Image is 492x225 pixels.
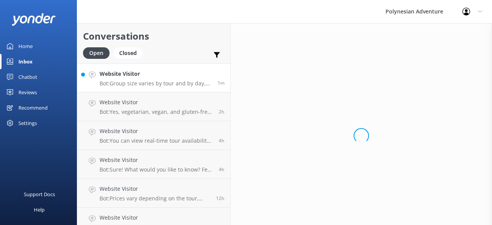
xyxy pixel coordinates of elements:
[219,166,224,173] span: Aug 27 2025 07:14am (UTC -10:00) Pacific/Honolulu
[18,38,33,54] div: Home
[100,213,210,222] h4: Website Visitor
[34,202,45,217] div: Help
[100,70,212,78] h4: Website Visitor
[100,98,213,107] h4: Website Visitor
[100,127,213,135] h4: Website Visitor
[216,195,224,202] span: Aug 26 2025 10:51pm (UTC -10:00) Pacific/Honolulu
[18,85,37,100] div: Reviews
[83,47,110,59] div: Open
[77,179,230,208] a: Website VisitorBot:Prices vary depending on the tour, date, group size, and fare type. For the mo...
[77,63,230,92] a: Website VisitorBot:Group size varies by tour and by day, so we can’t guarantee a number in advanc...
[100,108,213,115] p: Bot: Yes, vegetarian, vegan, and gluten-free meal options are available on most tours that includ...
[18,54,33,69] div: Inbox
[18,100,48,115] div: Recommend
[18,69,37,85] div: Chatbot
[100,80,212,87] p: Bot: Group size varies by tour and by day, so we can’t guarantee a number in advance.
[113,47,143,59] div: Closed
[218,80,224,86] span: Aug 27 2025 11:50am (UTC -10:00) Pacific/Honolulu
[100,195,210,202] p: Bot: Prices vary depending on the tour, date, group size, and fare type. For the most accurate an...
[77,92,230,121] a: Website VisitorBot:Yes, vegetarian, vegan, and gluten-free meal options are available on most tou...
[77,121,230,150] a: Website VisitorBot:You can view real-time tour availability and book your Polynesian Adventure on...
[77,150,230,179] a: Website VisitorBot:Sure! What would you like to know? Feel free to ask about tour details, availa...
[24,187,55,202] div: Support Docs
[219,137,224,144] span: Aug 27 2025 07:51am (UTC -10:00) Pacific/Honolulu
[100,166,213,173] p: Bot: Sure! What would you like to know? Feel free to ask about tour details, availability, pickup...
[83,29,224,43] h2: Conversations
[100,185,210,193] h4: Website Visitor
[83,48,113,57] a: Open
[100,156,213,164] h4: Website Visitor
[18,115,37,131] div: Settings
[12,13,56,26] img: yonder-white-logo.png
[100,137,213,144] p: Bot: You can view real-time tour availability and book your Polynesian Adventure online at [URL][...
[219,108,224,115] span: Aug 27 2025 09:37am (UTC -10:00) Pacific/Honolulu
[113,48,146,57] a: Closed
